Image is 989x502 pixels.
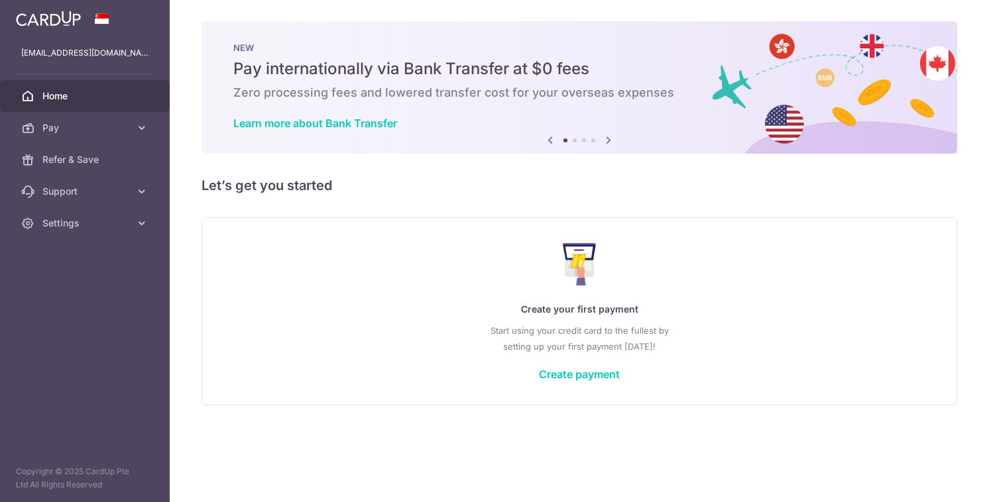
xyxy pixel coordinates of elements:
[233,117,397,130] a: Learn more about Bank Transfer
[202,21,957,154] img: Bank transfer banner
[42,153,130,166] span: Refer & Save
[233,85,925,101] h6: Zero processing fees and lowered transfer cost for your overseas expenses
[229,301,930,317] p: Create your first payment
[233,58,925,79] h5: Pay internationally via Bank Transfer at $0 fees
[42,121,130,134] span: Pay
[202,175,957,196] h5: Let’s get you started
[42,185,130,198] span: Support
[16,11,81,26] img: CardUp
[539,368,620,381] a: Create payment
[42,217,130,230] span: Settings
[42,89,130,103] span: Home
[233,42,925,53] p: NEW
[229,323,930,354] p: Start using your credit card to the fullest by setting up your first payment [DATE]!
[563,243,597,285] img: Make Payment
[21,46,148,60] p: [EMAIL_ADDRESS][DOMAIN_NAME]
